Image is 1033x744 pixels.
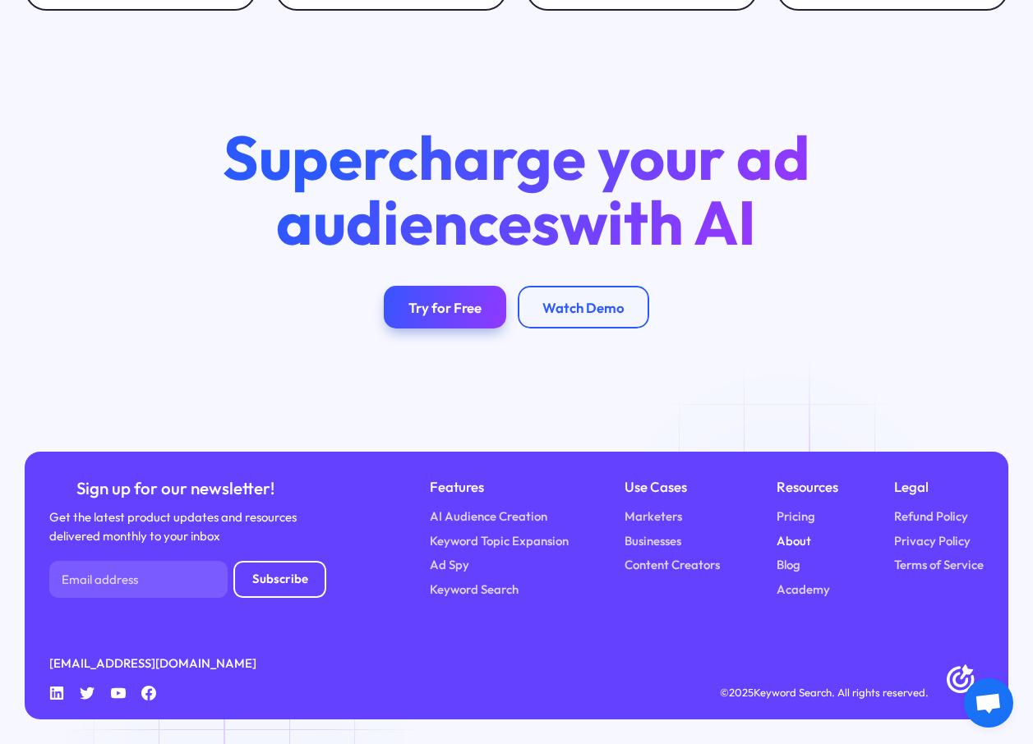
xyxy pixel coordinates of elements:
[542,299,625,316] div: Watch Demo
[49,508,302,545] div: Get the latest product updates and resources delivered monthly to your inbox
[777,556,800,574] a: Blog
[49,561,326,598] form: Newsletter Form
[49,654,256,673] a: [EMAIL_ADDRESS][DOMAIN_NAME]
[430,556,469,574] a: Ad Spy
[178,125,855,255] h2: Supercharge your ad audiences
[777,476,838,498] div: Resources
[430,532,569,550] a: Keyword Topic Expansion
[625,507,682,526] a: Marketers
[430,507,547,526] a: AI Audience Creation
[49,476,302,499] div: Sign up for our newsletter!
[430,581,519,599] a: Keyword Search
[625,556,720,574] a: Content Creators
[408,299,482,316] div: Try for Free
[720,684,929,701] div: © Keyword Search. All rights reserved.
[894,476,984,498] div: Legal
[625,532,681,550] a: Businesses
[518,286,649,328] a: Watch Demo
[49,561,228,598] input: Email address
[233,561,326,598] input: Subscribe
[894,507,968,526] a: Refund Policy
[729,686,754,699] span: 2025
[894,556,984,574] a: Terms of Service
[777,581,830,599] a: Academy
[777,532,811,550] a: About
[625,476,720,498] div: Use Cases
[894,532,971,550] a: Privacy Policy
[560,183,756,260] span: with AI
[384,286,506,328] a: Try for Free
[964,678,1013,728] a: Open chat
[430,476,569,498] div: Features
[777,507,815,526] a: Pricing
